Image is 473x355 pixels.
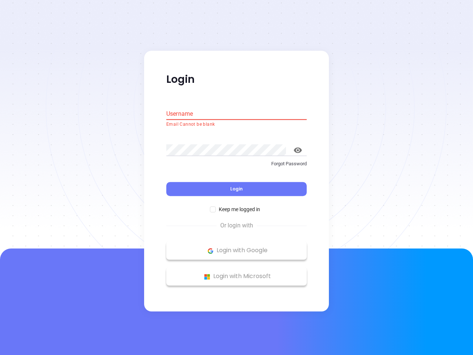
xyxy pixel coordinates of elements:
button: Login [166,182,307,196]
img: Google Logo [206,246,215,256]
p: Login with Google [170,245,303,256]
a: Forgot Password [166,160,307,173]
span: Login [230,186,243,192]
p: Login [166,73,307,86]
img: Microsoft Logo [203,272,212,281]
span: Keep me logged in [216,206,263,214]
p: Forgot Password [166,160,307,168]
button: Google Logo Login with Google [166,241,307,260]
p: Email Cannot be blank [166,121,307,128]
p: Login with Microsoft [170,271,303,282]
span: Or login with [217,222,257,230]
button: Microsoft Logo Login with Microsoft [166,267,307,286]
button: toggle password visibility [289,141,307,159]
